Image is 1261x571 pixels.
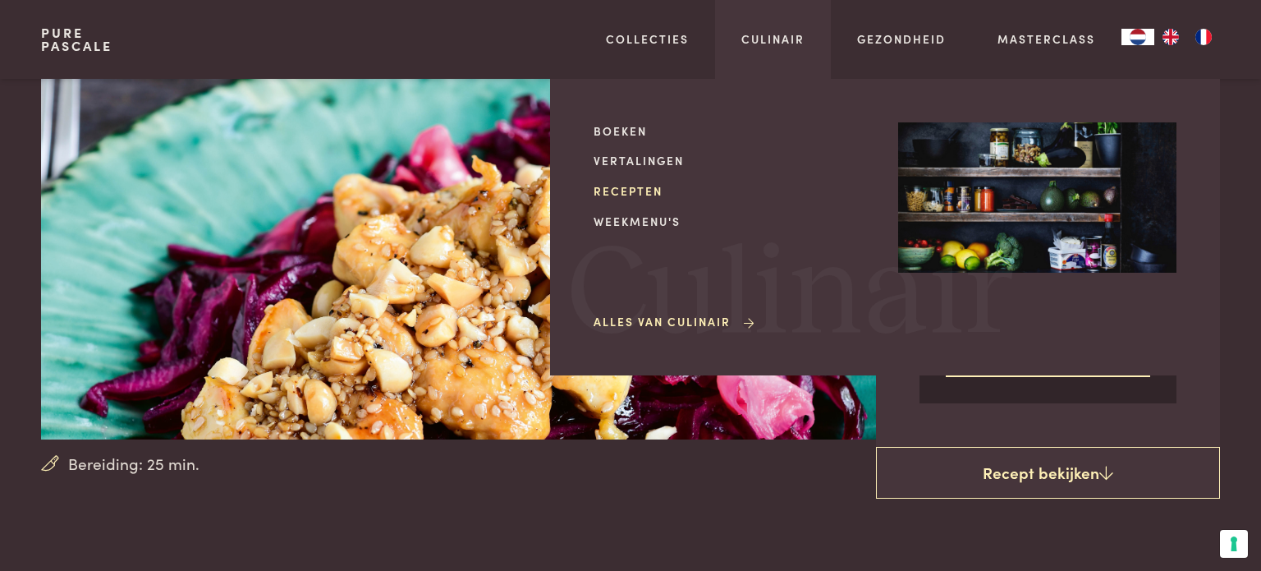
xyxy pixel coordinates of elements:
[567,233,1014,358] span: Culinair
[606,30,689,48] a: Collecties
[1121,29,1154,45] a: NL
[1154,29,1187,45] a: EN
[1187,29,1220,45] a: FR
[68,452,199,476] span: Bereiding: 25 min.
[594,122,872,140] a: Boeken
[857,30,946,48] a: Gezondheid
[1154,29,1220,45] ul: Language list
[594,182,872,200] a: Recepten
[41,26,112,53] a: PurePascale
[1121,29,1154,45] div: Language
[741,30,805,48] a: Culinair
[898,122,1176,274] img: Culinair
[594,313,757,330] a: Alles van Culinair
[594,152,872,169] a: Vertalingen
[594,213,872,230] a: Weekmenu's
[997,30,1095,48] a: Masterclass
[876,447,1220,500] a: Recept bekijken
[1121,29,1220,45] aside: Language selected: Nederlands
[1220,530,1248,558] button: Uw voorkeuren voor toestemming voor trackingtechnologieën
